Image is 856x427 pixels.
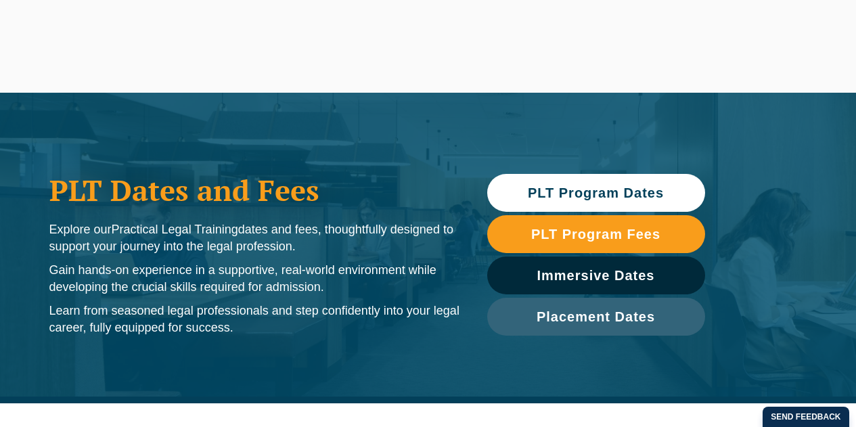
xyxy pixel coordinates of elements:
[537,310,655,323] span: Placement Dates
[487,298,705,336] a: Placement Dates
[537,269,655,282] span: Immersive Dates
[49,262,460,296] p: Gain hands-on experience in a supportive, real-world environment while developing the crucial ski...
[487,215,705,253] a: PLT Program Fees
[49,173,460,207] h1: PLT Dates and Fees
[112,223,238,236] span: Practical Legal Training
[487,256,705,294] a: Immersive Dates
[487,174,705,212] a: PLT Program Dates
[531,227,660,241] span: PLT Program Fees
[49,221,460,255] p: Explore our dates and fees, thoughtfully designed to support your journey into the legal profession.
[49,302,460,336] p: Learn from seasoned legal professionals and step confidently into your legal career, fully equipp...
[528,186,664,200] span: PLT Program Dates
